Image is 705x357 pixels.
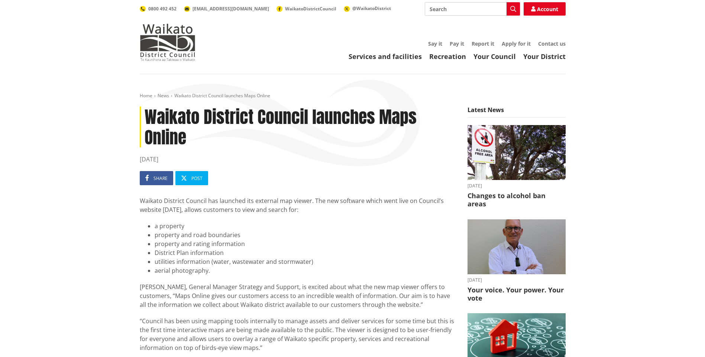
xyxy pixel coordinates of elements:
span: [EMAIL_ADDRESS][DOMAIN_NAME] [193,6,269,12]
h3: Your voice. Your power. Your vote [468,286,566,302]
h3: Changes to alcohol ban areas [468,192,566,208]
a: [DATE] Your voice. Your power. Your vote [468,219,566,302]
li: property and road boundaries [155,230,456,239]
time: [DATE] [468,184,566,188]
span: WaikatoDistrictCouncil [285,6,336,12]
a: Pay it [450,40,464,47]
span: @WaikatoDistrict [352,5,391,12]
a: Recreation [429,52,466,61]
a: WaikatoDistrictCouncil [276,6,336,12]
span: Waikato District Council launches Maps Online [174,92,270,99]
span: Share [153,175,168,181]
li: property and rating information [155,239,456,248]
a: Post [175,171,208,185]
p: “Council has been using mapping tools internally to manage assets and deliver services for some t... [140,317,456,352]
nav: breadcrumb [140,93,566,99]
a: Home [140,92,152,99]
a: Your District [523,52,566,61]
input: Search input [425,2,520,16]
img: Craig Hobbs [468,219,566,275]
span: Post [191,175,203,181]
li: aerial photography. [155,266,456,275]
li: utilities information (water, wastewater and stormwater) [155,257,456,266]
a: News [158,92,169,99]
a: Apply for it [502,40,531,47]
li: District Plan information [155,248,456,257]
a: @WaikatoDistrict [344,5,391,12]
img: Waikato District Council - Te Kaunihera aa Takiwaa o Waikato [140,24,195,61]
a: Report it [472,40,494,47]
a: 0800 492 452 [140,6,177,12]
p: [PERSON_NAME], General Manager Strategy and Support, is excited about what the new map viewer off... [140,282,456,309]
a: Account [524,2,566,16]
a: Services and facilities [349,52,422,61]
li: a property [155,222,456,230]
a: [DATE] Changes to alcohol ban areas [468,125,566,208]
a: Share [140,171,173,185]
h1: Waikato District Council launches Maps Online [140,107,456,147]
img: Alcohol Control Bylaw adopted - August 2025 (2) [468,125,566,180]
p: Waikato District Council has launched its external map viewer. The new software which went live o... [140,196,456,214]
h5: Latest News [468,107,566,118]
time: [DATE] [140,155,456,164]
a: Your Council [473,52,516,61]
span: 0800 492 452 [148,6,177,12]
time: [DATE] [468,278,566,282]
a: Say it [428,40,442,47]
a: [EMAIL_ADDRESS][DOMAIN_NAME] [184,6,269,12]
a: Contact us [538,40,566,47]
